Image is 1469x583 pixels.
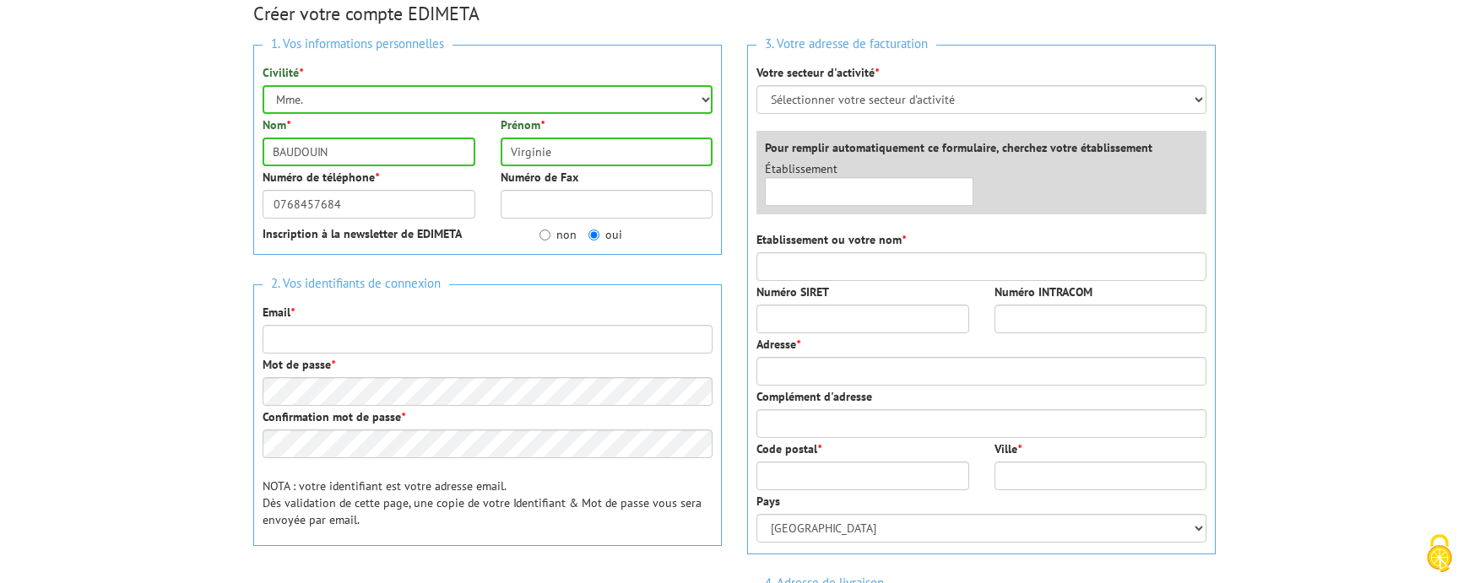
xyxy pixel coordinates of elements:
[1418,532,1461,575] img: Cookies (fenêtre modale)
[752,160,986,206] div: Établissement
[539,229,550,240] input: non
[253,3,1216,24] h2: Créer votre compte EDIMETA
[756,231,906,248] label: Etablissement ou votre nom
[756,336,800,353] label: Adresse
[765,139,1152,156] label: Pour remplir automatiquement ce formulaire, cherchez votre établissement
[263,356,335,373] label: Mot de passe
[501,116,545,133] label: Prénom
[995,283,1092,300] label: Numéro INTRACOM
[263,478,713,528] p: NOTA : votre identifiant est votre adresse email. Dès validation de cette page, une copie de votr...
[995,440,1022,457] label: Ville
[263,169,379,186] label: Numéro de téléphone
[539,226,577,243] label: non
[263,64,303,81] label: Civilité
[756,33,936,56] span: 3. Votre adresse de facturation
[756,388,872,405] label: Complément d'adresse
[588,229,599,240] input: oui
[756,64,879,81] label: Votre secteur d'activité
[756,440,821,457] label: Code postal
[263,33,453,56] span: 1. Vos informations personnelles
[588,226,622,243] label: oui
[263,116,290,133] label: Nom
[263,408,405,425] label: Confirmation mot de passe
[756,493,780,510] label: Pays
[263,304,295,321] label: Email
[756,283,829,300] label: Numéro SIRET
[1410,526,1469,583] button: Cookies (fenêtre modale)
[263,273,449,295] span: 2. Vos identifiants de connexion
[263,226,462,241] strong: Inscription à la newsletter de EDIMETA
[501,169,578,186] label: Numéro de Fax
